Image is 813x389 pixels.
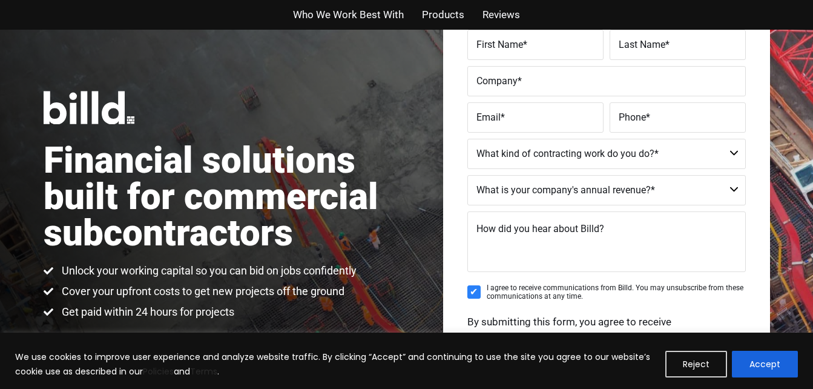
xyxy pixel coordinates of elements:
a: Who We Work Best With [293,6,404,24]
span: Unlock your working capital so you can bid on jobs confidently [59,264,357,278]
span: Last Name [619,38,665,50]
span: First Name [476,38,523,50]
button: Reject [665,351,727,377]
span: I agree to receive communications from Billd. You may unsubscribe from these communications at an... [487,284,746,301]
p: We use cookies to improve user experience and analyze website traffic. By clicking “Accept” and c... [15,350,656,379]
h1: Financial solutions built for commercial subcontractors [44,142,407,251]
span: Get paid within 24 hours for projects [59,305,234,319]
input: I agree to receive communications from Billd. You may unsubscribe from these communications at an... [467,285,481,299]
span: Phone [619,111,646,122]
button: Accept [732,351,798,377]
a: Reviews [482,6,520,24]
a: Terms [190,365,217,377]
span: How did you hear about Billd? [476,223,604,234]
span: Email [476,111,501,122]
a: Policies [143,365,174,377]
span: Company [476,75,518,86]
a: Products [422,6,464,24]
span: By submitting this form, you agree to receive communications from Billd and its representatives, ... [467,316,744,363]
span: Cover your upfront costs to get new projects off the ground [59,284,344,299]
